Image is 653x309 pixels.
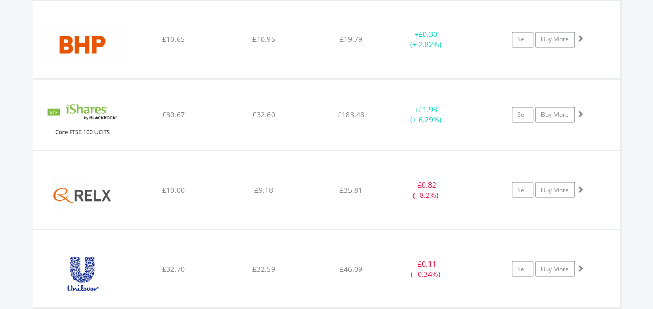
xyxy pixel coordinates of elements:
a: Buy More [535,32,575,47]
span: £32.70 [162,264,184,273]
span: £0.11 [418,258,436,268]
div: + (+ 2.82%) [387,29,465,50]
span: £10.00 [162,184,184,194]
img: EQU.GBP.REL.png [38,164,127,226]
span: £10.65 [162,34,184,44]
div: + (+ 6.29%) [387,104,465,125]
span: £35.81 [340,184,362,194]
img: EQU.GBP.ULVR.png [38,243,127,305]
span: £32.59 [252,264,275,273]
a: Sell [512,107,533,122]
span: £30.67 [162,110,184,119]
a: Sell [512,32,533,47]
span: £183.48 [338,110,364,119]
a: Sell [512,261,533,276]
span: £1.93 [419,104,437,114]
div: - (- 0.34%) [387,258,465,279]
span: £9.18 [254,184,273,194]
div: - (- 8.2%) [387,179,465,200]
span: £0.82 [418,179,436,189]
span: £19.79 [340,34,362,44]
a: Buy More [535,182,575,197]
img: EQU.GBP.CUKX.png [38,92,127,147]
span: £10.95 [252,34,275,44]
img: EQU.GBP.BHP.png [38,13,127,75]
span: £0.30 [419,29,437,39]
span: £32.60 [252,110,275,119]
a: Buy More [535,261,575,276]
span: £46.09 [340,264,362,273]
a: Buy More [535,107,575,122]
a: Sell [512,182,533,197]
